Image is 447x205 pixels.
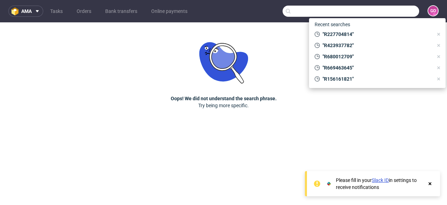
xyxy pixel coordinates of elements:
[428,6,438,16] figcaption: GO
[320,64,433,71] span: "R669463645"
[320,42,433,49] span: "R423937782"
[312,19,353,30] span: Recent searches
[72,6,95,17] a: Orders
[21,9,32,14] span: ama
[147,6,192,17] a: Online payments
[320,53,433,60] span: "R680012709"
[8,6,43,17] button: ama
[325,180,332,187] img: Slack
[320,75,433,82] span: "R156161821"
[171,95,277,102] h3: Oops! We did not understand the search phrase.
[11,7,21,15] img: logo
[101,6,141,17] a: Bank transfers
[46,6,67,17] a: Tasks
[336,177,423,191] div: Please fill in your in settings to receive notifications
[198,102,249,109] p: Try being more specific.
[372,177,389,183] a: Slack ID
[320,31,433,38] span: "R227704814"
